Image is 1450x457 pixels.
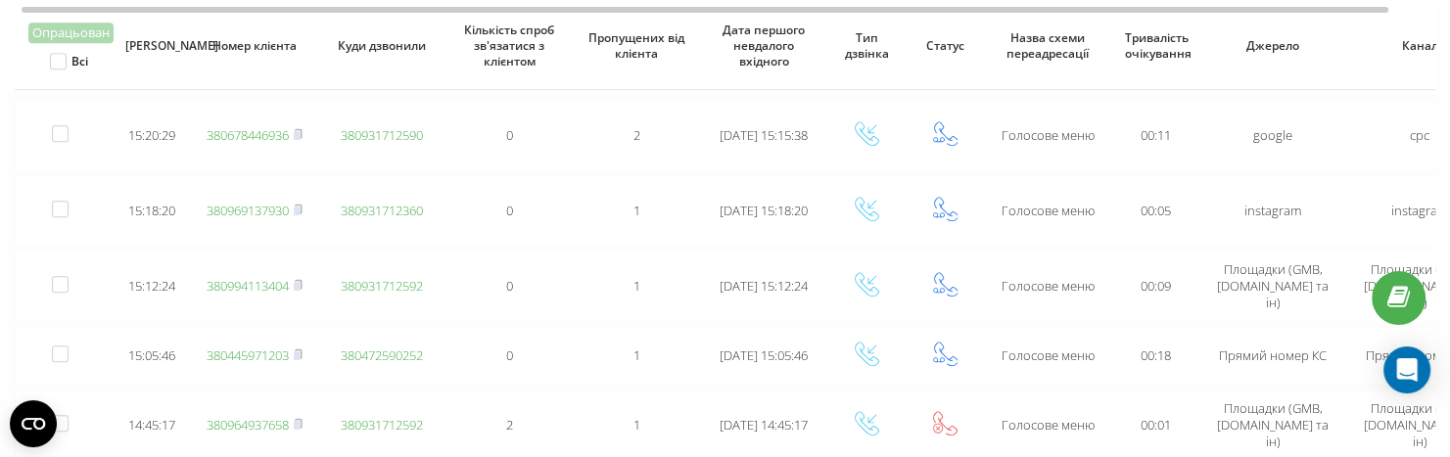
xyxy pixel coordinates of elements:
[10,400,57,447] button: Open CMP widget
[506,277,513,295] span: 0
[113,251,191,322] td: 15:12:24
[1199,251,1346,322] td: Площадки (GMB, [DOMAIN_NAME] та ін)
[341,202,423,219] a: 380931712360
[1111,251,1199,322] td: 00:09
[984,251,1111,322] td: Голосове меню
[633,202,640,219] span: 1
[720,126,808,144] span: [DATE] 15:15:38
[720,202,808,219] span: [DATE] 15:18:20
[1111,100,1199,171] td: 00:11
[720,277,808,295] span: [DATE] 15:12:24
[207,277,289,295] a: 380994113404
[1199,175,1346,247] td: instagram
[1216,38,1331,54] span: Джерело
[720,346,808,364] span: [DATE] 15:05:46
[207,38,304,54] span: Номер клієнта
[633,126,640,144] span: 2
[984,175,1111,247] td: Голосове меню
[334,38,431,54] span: Куди дзвонили
[506,126,513,144] span: 0
[1383,346,1430,393] div: Open Intercom Messenger
[633,416,640,434] span: 1
[506,202,513,219] span: 0
[461,23,558,69] span: Кількість спроб зв'язатися з клієнтом
[918,38,971,54] span: Статус
[113,326,191,385] td: 15:05:46
[984,100,1111,171] td: Голосове меню
[113,175,191,247] td: 15:18:20
[207,126,289,144] a: 380678446936
[207,202,289,219] a: 380969137930
[341,416,423,434] a: 380931712592
[50,53,88,69] label: Всі
[984,326,1111,385] td: Голосове меню
[1000,30,1097,61] span: Назва схеми переадресації
[506,416,513,434] span: 2
[633,346,640,364] span: 1
[341,277,423,295] a: 380931712592
[716,23,813,69] span: Дата першого невдалого вхідного
[720,416,808,434] span: [DATE] 14:45:17
[506,346,513,364] span: 0
[1111,326,1199,385] td: 00:18
[840,30,893,61] span: Тип дзвінка
[1199,326,1346,385] td: Прямий номер КС
[1199,100,1346,171] td: google
[341,126,423,144] a: 380931712590
[341,346,423,364] a: 380472590252
[207,346,289,364] a: 380445971203
[125,38,178,54] span: [PERSON_NAME]
[633,277,640,295] span: 1
[588,30,685,61] span: Пропущених від клієнта
[113,100,191,171] td: 15:20:29
[207,416,289,434] a: 380964937658
[1125,30,1187,61] span: Тривалість очікування
[1111,175,1199,247] td: 00:05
